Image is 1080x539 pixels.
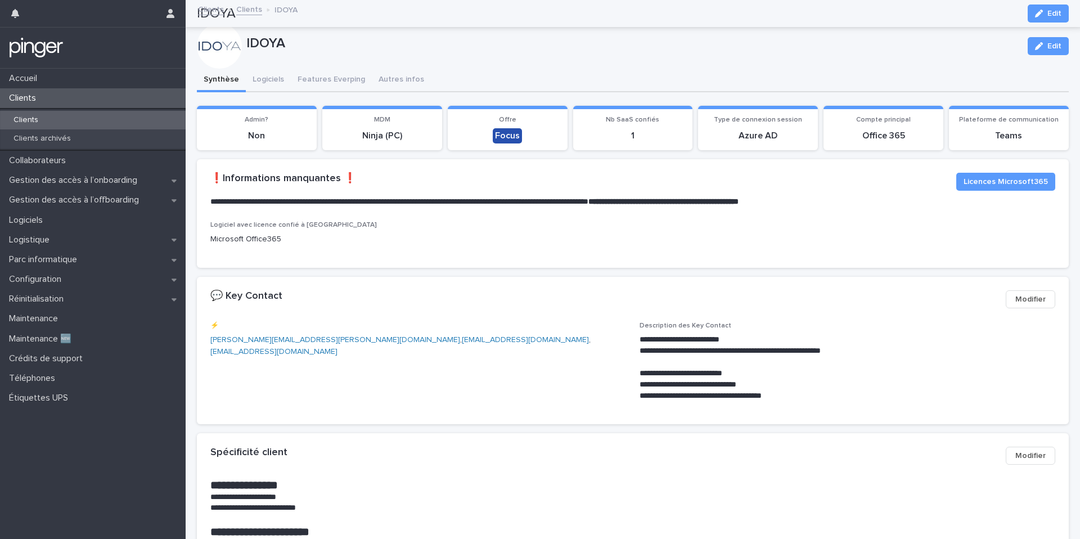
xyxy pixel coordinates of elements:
[4,373,64,384] p: Téléphones
[830,131,937,141] p: Office 365
[4,195,148,205] p: Gestion des accès à l’offboarding
[210,322,219,329] span: ⚡️
[4,334,80,344] p: Maintenance 🆕
[4,353,92,364] p: Crédits de support
[956,173,1055,191] button: Licences Microsoft365
[4,235,58,245] p: Logistique
[4,313,67,324] p: Maintenance
[246,35,1019,52] p: IDOYA
[210,290,282,303] h2: 💬 Key Contact
[4,175,146,186] p: Gestion des accès à l’onboarding
[210,447,287,459] h2: Spécificité client
[4,134,80,143] p: Clients archivés
[580,131,686,141] p: 1
[4,115,47,125] p: Clients
[210,222,377,228] span: Logiciel avec licence confié à [GEOGRAPHIC_DATA]
[210,233,483,245] p: Microsoft Office365
[462,336,589,344] a: [EMAIL_ADDRESS][DOMAIN_NAME]
[4,274,70,285] p: Configuration
[291,69,372,92] button: Features Everping
[4,93,45,104] p: Clients
[640,322,731,329] span: Description des Key Contact
[4,73,46,84] p: Accueil
[4,155,75,166] p: Collaborateurs
[956,131,1062,141] p: Teams
[210,348,337,356] a: [EMAIL_ADDRESS][DOMAIN_NAME]
[329,131,435,141] p: Ninja (PC)
[4,254,86,265] p: Parc informatique
[705,131,811,141] p: Azure AD
[964,176,1048,187] span: Licences Microsoft365
[1015,450,1046,461] span: Modifier
[1006,447,1055,465] button: Modifier
[714,116,802,123] span: Type de connexion session
[245,116,268,123] span: Admin?
[1015,294,1046,305] span: Modifier
[959,116,1059,123] span: Plateforme de communication
[210,173,356,185] h2: ❗️Informations manquantes ❗️
[4,294,73,304] p: Réinitialisation
[210,336,460,344] a: [PERSON_NAME][EMAIL_ADDRESS][PERSON_NAME][DOMAIN_NAME]
[4,215,52,226] p: Logiciels
[9,37,64,59] img: mTgBEunGTSyRkCgitkcU
[372,69,431,92] button: Autres infos
[1006,290,1055,308] button: Modifier
[499,116,516,123] span: Offre
[210,334,626,358] p: , ,
[493,128,522,143] div: Focus
[198,2,224,15] a: Clients
[1047,42,1061,50] span: Edit
[856,116,911,123] span: Compte principal
[4,393,77,403] p: Étiquettes UPS
[1028,37,1069,55] button: Edit
[374,116,390,123] span: MDM
[246,69,291,92] button: Logiciels
[197,69,246,92] button: Synthèse
[236,2,262,15] a: Clients
[606,116,659,123] span: Nb SaaS confiés
[274,3,298,15] p: IDOYA
[204,131,310,141] p: Non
